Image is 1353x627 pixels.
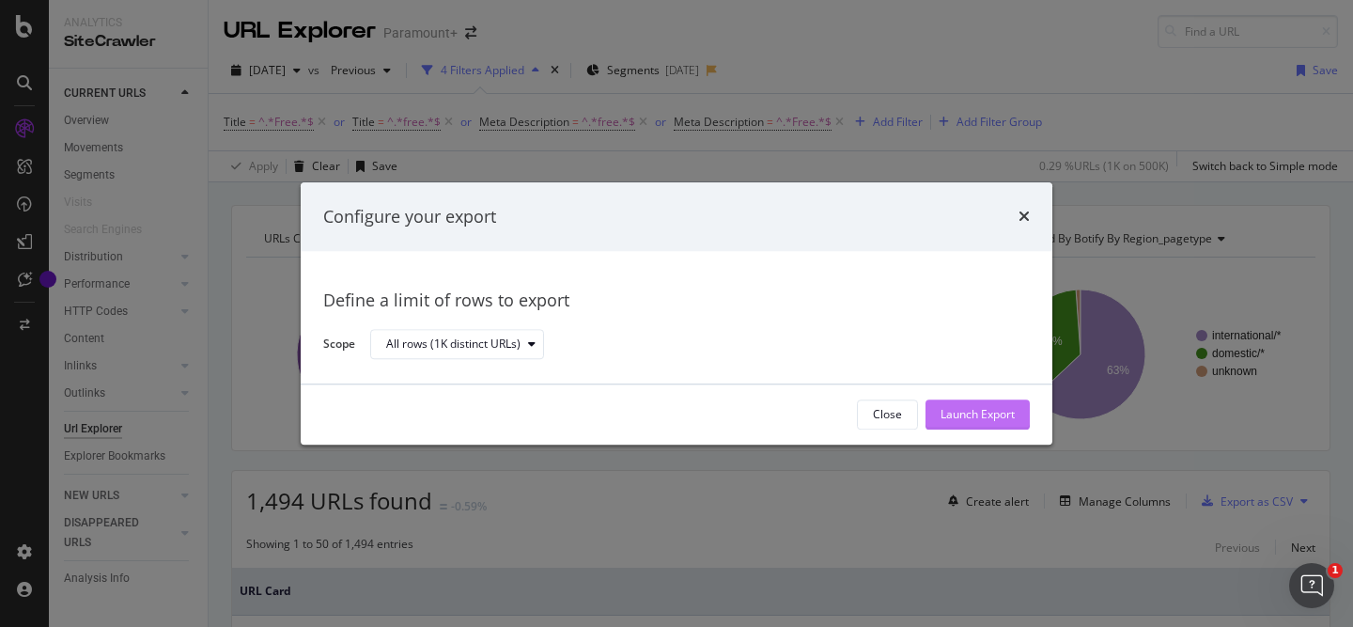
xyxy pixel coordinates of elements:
span: 1 [1328,563,1343,578]
div: Configure your export [323,205,496,229]
iframe: Intercom live chat [1289,563,1334,608]
label: Scope [323,336,355,356]
div: Launch Export [941,407,1015,423]
div: times [1019,205,1030,229]
div: modal [301,182,1052,445]
button: Launch Export [925,400,1030,430]
div: Close [873,407,902,423]
button: All rows (1K distinct URLs) [370,330,544,360]
button: Close [857,400,918,430]
div: Define a limit of rows to export [323,290,1030,314]
div: All rows (1K distinct URLs) [386,339,521,351]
